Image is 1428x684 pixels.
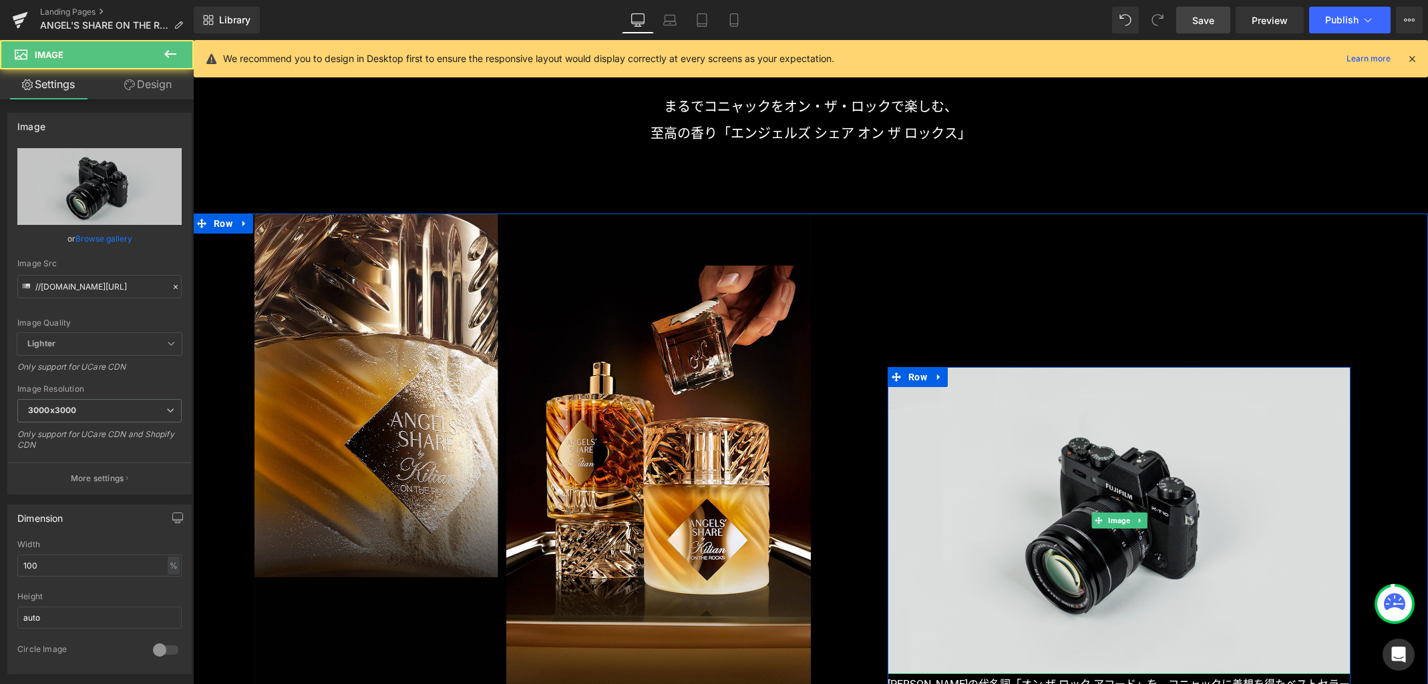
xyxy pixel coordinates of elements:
[695,634,1157,677] p: [PERSON_NAME]の代名詞「オン ザ ロック アコード」を、コニャックに着想を得たベストセラー「エンジェルズ シェア」の香りと巧みに融合させ、新たな魅力を引き出しました。
[622,7,654,33] a: Desktop
[219,14,250,26] span: Library
[17,429,182,459] div: Only support for UCare CDN and Shopify CDN
[27,338,55,348] b: Lighter
[17,505,63,524] div: Dimension
[1236,7,1304,33] a: Preview
[1325,15,1359,25] span: Publish
[43,174,60,194] a: Expand / Collapse
[718,7,750,33] a: Mobile
[17,555,182,577] input: auto
[712,327,737,347] span: Row
[1112,7,1139,33] button: Undo
[40,7,194,17] a: Landing Pages
[1383,639,1415,671] div: Open Intercom Messenger
[17,174,43,194] span: Row
[190,53,1045,80] p: まるでコニャックをオン・ザ・ロックで楽しむ、
[17,318,182,328] div: Image Quality
[654,7,686,33] a: Laptop
[17,362,182,381] div: Only support for UCare CDN
[168,557,180,575] div: %
[1192,13,1214,27] span: Save
[1341,51,1396,67] a: Learn more
[28,405,76,415] b: 3000x3000
[61,174,617,680] img: エンジェルズ シェア パラディ エキストレ ド パルファム
[17,540,182,549] div: Width
[912,472,940,488] span: Image
[1252,13,1288,27] span: Preview
[737,327,755,347] a: Expand / Collapse
[17,592,182,601] div: Height
[686,7,718,33] a: Tablet
[17,644,140,658] div: Circle Image
[17,259,182,268] div: Image Src
[71,472,124,484] p: More settings
[40,20,168,31] span: ANGEL'S SHARE ON THE ROCKS｜[PERSON_NAME]（キリアン パリ）
[17,113,45,132] div: Image
[223,51,834,66] p: We recommend you to design in Desktop first to ensure the responsive layout would display correct...
[75,227,132,250] a: Browse gallery
[1396,7,1423,33] button: More
[17,232,182,246] div: or
[1144,7,1171,33] button: Redo
[17,275,182,298] input: Link
[190,80,1045,107] p: 至高の香り「エンジェルズ シェア オン ザ ロックス」
[100,69,196,99] a: Design
[940,472,954,488] a: Expand / Collapse
[8,462,191,494] button: More settings
[194,7,260,33] a: New Library
[17,607,182,629] input: auto
[1309,7,1391,33] button: Publish
[17,384,182,394] div: Image Resolution
[35,49,63,60] span: Image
